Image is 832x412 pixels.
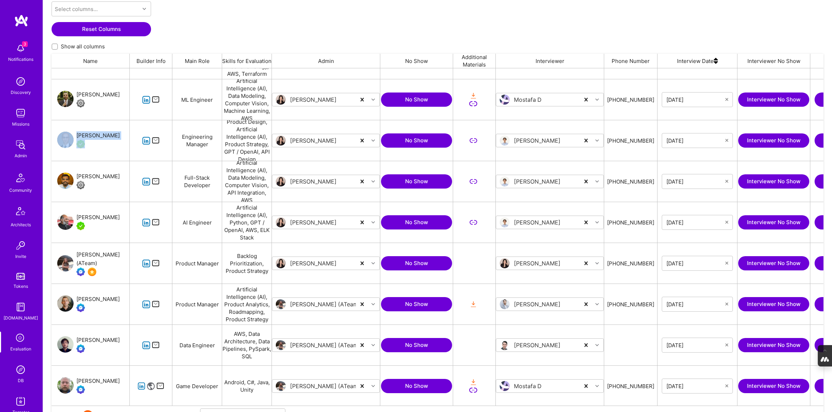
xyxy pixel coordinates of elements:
[14,138,28,152] img: admin teamwork
[14,74,28,89] img: discovery
[469,92,477,100] i: icon OrangeDownload
[371,221,375,224] i: icon Chevron
[142,259,150,268] i: icon linkedIn
[76,222,85,230] img: A.Teamer in Residence
[276,381,286,391] img: User Avatar
[276,299,286,309] img: User Avatar
[57,91,74,107] img: User Avatar
[76,213,120,222] div: [PERSON_NAME]
[9,186,32,194] div: Community
[8,56,33,63] div: Notifications
[76,344,85,353] img: Evaluation Call Booked
[12,169,29,186] img: Community
[371,343,375,347] i: icon Chevron
[666,260,725,267] input: Select Date...
[142,218,150,227] i: icon linkedIn
[607,96,654,104] div: [PHONE_NUMBER]
[371,98,375,101] i: icon Chevron
[57,90,120,109] a: User Avatar[PERSON_NAME]Limited Access
[142,178,150,186] i: icon linkedIn
[276,176,286,186] img: User Avatar
[76,295,120,303] div: [PERSON_NAME]
[12,204,29,221] img: Architects
[52,22,151,36] button: Reset Columns
[595,384,599,388] i: icon Chevron
[55,5,98,13] div: Select columns...
[152,341,160,349] i: icon Mail
[738,133,809,148] button: Interviewer No Show
[738,174,809,189] button: Interviewer No Show
[222,120,272,161] div: Product Design, Artificial Intelligence (AI), Product Strategy, GPT / OpenAI, API Design
[595,262,599,265] i: icon Chevron
[469,300,477,308] i: icon OrangeDownload
[595,139,599,142] i: icon Chevron
[172,54,222,68] div: Main Role
[76,140,85,148] img: A.Teamer in Residence
[607,178,654,185] div: [PHONE_NUMBER]
[657,54,737,68] div: Interview Date
[666,137,725,144] input: Select Date...
[143,7,146,11] i: icon Chevron
[57,336,74,353] img: User Avatar
[222,79,272,120] div: Artificial Intelligence (AI), Data Modeling, Computer Vision, Machine Learning, AWS
[15,152,27,159] div: Admin
[380,54,453,68] div: No Show
[222,54,272,68] div: Skills for Evaluation
[500,299,510,309] img: User Avatar
[14,106,28,120] img: teamwork
[371,180,375,183] i: icon Chevron
[595,302,599,306] i: icon Chevron
[496,54,604,68] div: Interviewer
[16,273,25,280] img: tokens
[172,161,222,202] div: Full-Stack Developer
[595,98,599,101] i: icon Chevron
[381,133,452,148] button: No Show
[381,93,452,107] button: No Show
[10,345,31,353] div: Evaluation
[14,282,28,290] div: Tokens
[500,176,510,186] img: User Avatar
[469,378,477,386] i: icon OrangeDownload
[57,377,74,393] img: User Avatar
[381,256,452,270] button: No Show
[500,217,510,227] img: User Avatar
[500,381,510,391] img: User Avatar
[57,131,120,150] a: User Avatar[PERSON_NAME]A.Teamer in Residence
[76,90,120,99] div: [PERSON_NAME]
[14,363,28,377] img: Admin Search
[14,300,28,314] img: guide book
[666,96,725,103] input: Select Date...
[276,258,286,268] img: User Avatar
[76,377,120,385] div: [PERSON_NAME]
[371,139,375,142] i: icon Chevron
[152,96,160,104] i: icon Mail
[57,172,120,191] a: User Avatar[PERSON_NAME]Limited Access
[595,221,599,224] i: icon Chevron
[604,54,657,68] div: Phone Number
[738,215,809,229] button: Interviewer No Show
[738,93,809,107] button: Interviewer No Show
[738,338,809,352] button: Interviewer No Show
[152,178,160,186] i: icon Mail
[737,54,810,68] div: Interviewer No Show
[272,54,380,68] div: Admin
[666,178,725,185] input: Select Date...
[14,394,28,408] img: Skill Targeter
[142,96,150,104] i: icon linkedIn
[12,120,29,128] div: Missions
[4,314,38,322] div: [DOMAIN_NAME]
[57,173,74,189] img: User Avatar
[276,340,286,350] img: User Avatar
[469,218,477,227] i: icon LinkSecondary
[607,382,654,390] div: [PHONE_NUMBER]
[222,366,272,406] div: Android, C#, Java, Unity
[152,218,160,227] i: icon Mail
[14,238,28,253] img: Invite
[57,213,120,232] a: User Avatar[PERSON_NAME]A.Teamer in Residence
[172,284,222,324] div: Product Manager
[222,202,272,243] div: Artificial Intelligence (AI), Python, GPT / OpenAI, AWS, ELK Stack
[276,95,286,105] img: User Avatar
[152,300,160,308] i: icon Mail
[222,325,272,365] div: AWS, Data Architecture, Data Pipelines, PySpark, SQL
[130,54,172,68] div: Builder Info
